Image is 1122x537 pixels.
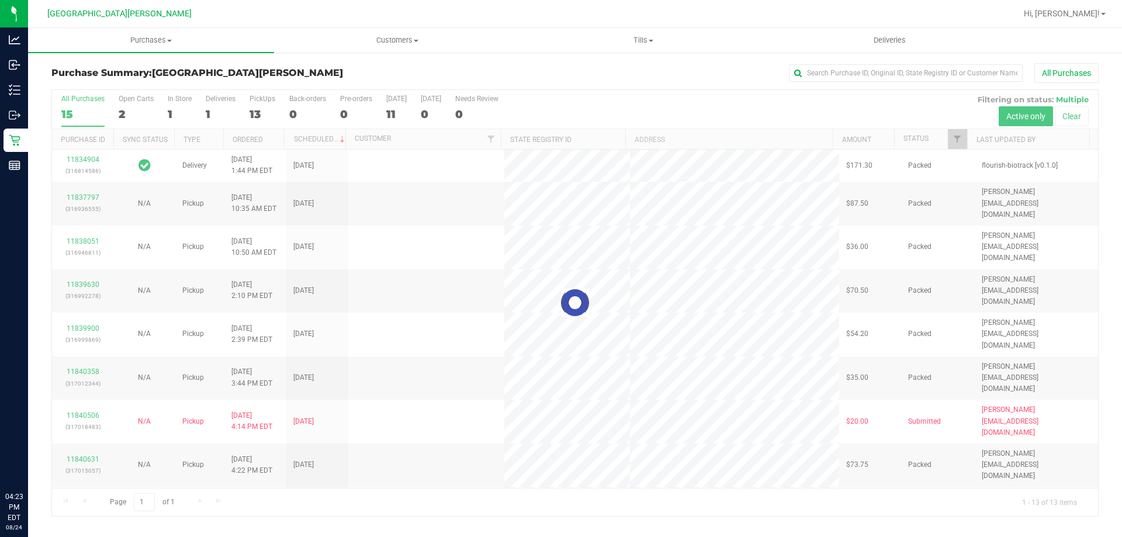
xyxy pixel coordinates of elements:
input: Search Purchase ID, Original ID, State Registry ID or Customer Name... [789,64,1023,82]
a: Purchases [28,28,274,53]
span: Purchases [28,35,274,46]
inline-svg: Outbound [9,109,20,121]
h3: Purchase Summary: [51,68,400,78]
span: Hi, [PERSON_NAME]! [1024,9,1100,18]
inline-svg: Inventory [9,84,20,96]
span: Tills [521,35,766,46]
a: Tills [520,28,766,53]
iframe: Resource center [12,444,47,479]
a: Deliveries [767,28,1013,53]
inline-svg: Reports [9,160,20,171]
span: [GEOGRAPHIC_DATA][PERSON_NAME] [152,67,343,78]
inline-svg: Inbound [9,59,20,71]
button: All Purchases [1034,63,1099,83]
span: [GEOGRAPHIC_DATA][PERSON_NAME] [47,9,192,19]
span: Deliveries [858,35,922,46]
inline-svg: Analytics [9,34,20,46]
a: Customers [274,28,520,53]
p: 04:23 PM EDT [5,491,23,523]
inline-svg: Retail [9,134,20,146]
p: 08/24 [5,523,23,532]
span: Customers [275,35,520,46]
